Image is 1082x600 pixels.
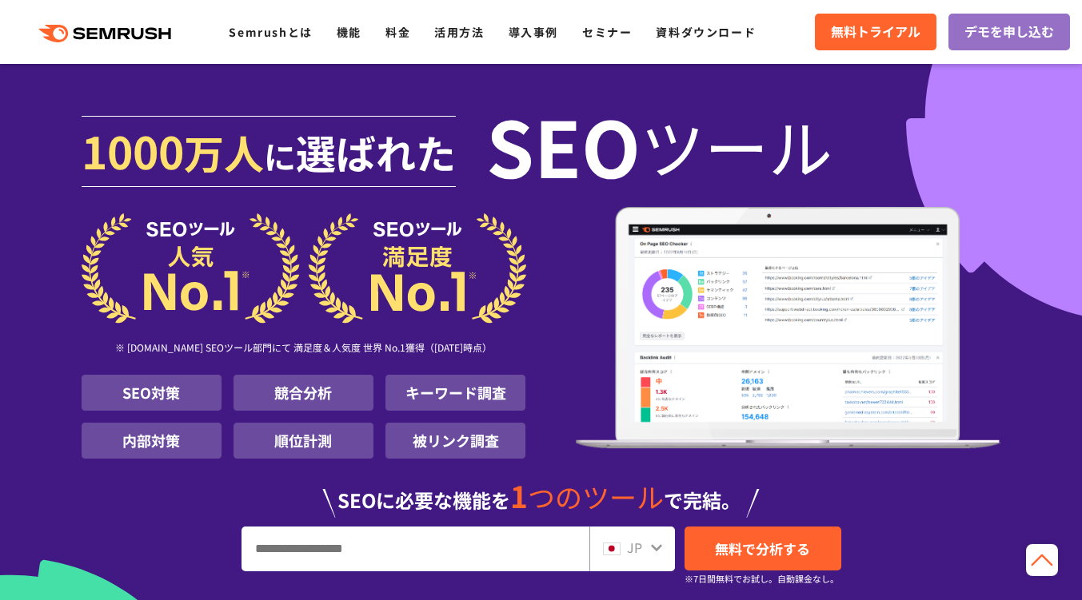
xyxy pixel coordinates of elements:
span: 1000 [82,118,184,182]
a: デモを申し込む [948,14,1070,50]
li: SEO対策 [82,375,222,411]
span: 無料トライアル [831,22,920,42]
span: で完結。 [664,486,741,514]
span: ツール [641,113,832,177]
a: Semrushとは [229,24,312,40]
a: 資料ダウンロード [656,24,756,40]
a: 無料トライアル [815,14,936,50]
span: JP [627,538,642,557]
a: 導入事例 [509,24,558,40]
a: 料金 [385,24,410,40]
span: 選ばれた [296,123,456,181]
li: 順位計測 [234,423,373,459]
li: 被リンク調査 [385,423,525,459]
span: 1 [510,474,528,517]
li: 競合分析 [234,375,373,411]
div: SEOに必要な機能を [82,465,1001,518]
span: デモを申し込む [964,22,1054,42]
a: 活用方法 [434,24,484,40]
a: 無料で分析する [685,526,841,570]
span: SEO [486,113,641,177]
div: ※ [DOMAIN_NAME] SEOツール部門にて 満足度＆人気度 世界 No.1獲得（[DATE]時点） [82,324,526,375]
span: つのツール [528,477,664,516]
span: 無料で分析する [715,538,810,558]
a: 機能 [337,24,361,40]
input: URL、キーワードを入力してください [242,527,589,570]
li: キーワード調査 [385,375,525,411]
small: ※7日間無料でお試し。自動課金なし。 [685,571,839,586]
span: に [264,133,296,179]
a: セミナー [582,24,632,40]
li: 内部対策 [82,423,222,459]
span: 万人 [184,123,264,181]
